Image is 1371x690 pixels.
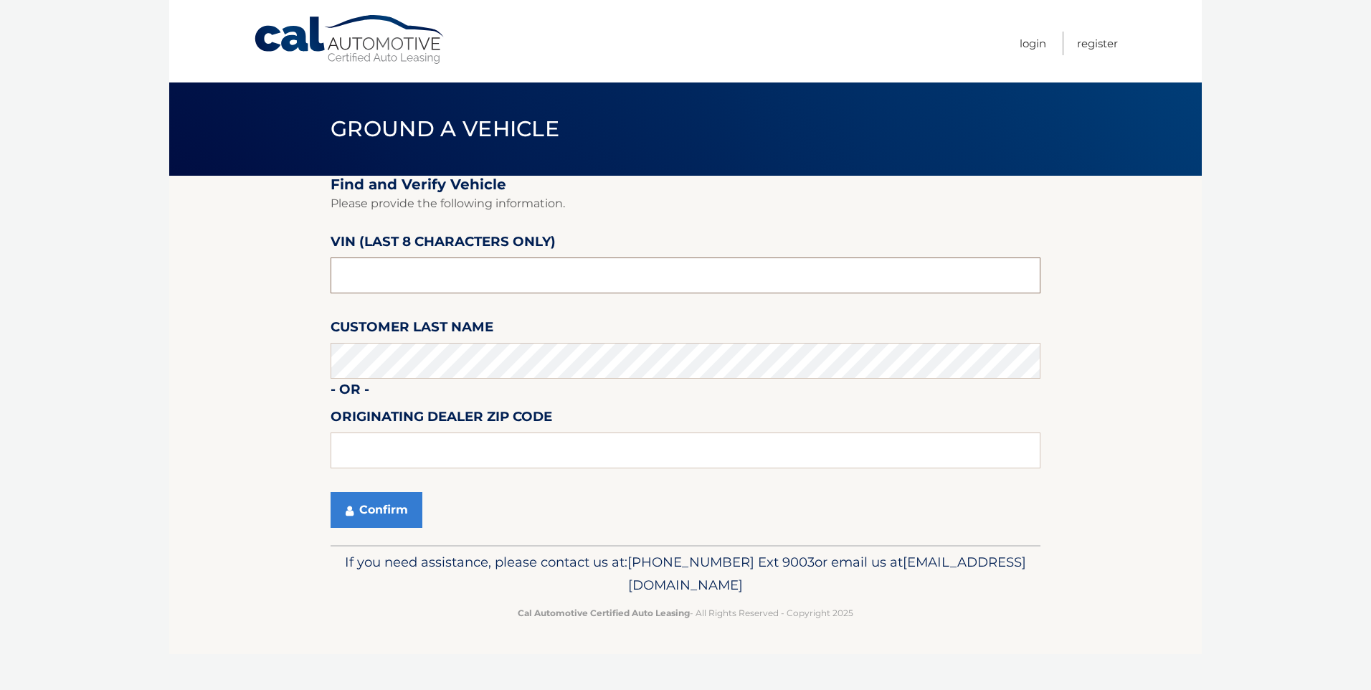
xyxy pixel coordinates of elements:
[331,492,422,528] button: Confirm
[253,14,447,65] a: Cal Automotive
[331,406,552,433] label: Originating Dealer Zip Code
[331,231,556,257] label: VIN (last 8 characters only)
[331,194,1040,214] p: Please provide the following information.
[331,115,559,142] span: Ground a Vehicle
[340,605,1031,620] p: - All Rights Reserved - Copyright 2025
[1077,32,1118,55] a: Register
[331,379,369,405] label: - or -
[1020,32,1046,55] a: Login
[518,608,690,618] strong: Cal Automotive Certified Auto Leasing
[627,554,815,570] span: [PHONE_NUMBER] Ext 9003
[331,316,493,343] label: Customer Last Name
[340,551,1031,597] p: If you need assistance, please contact us at: or email us at
[331,176,1040,194] h2: Find and Verify Vehicle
